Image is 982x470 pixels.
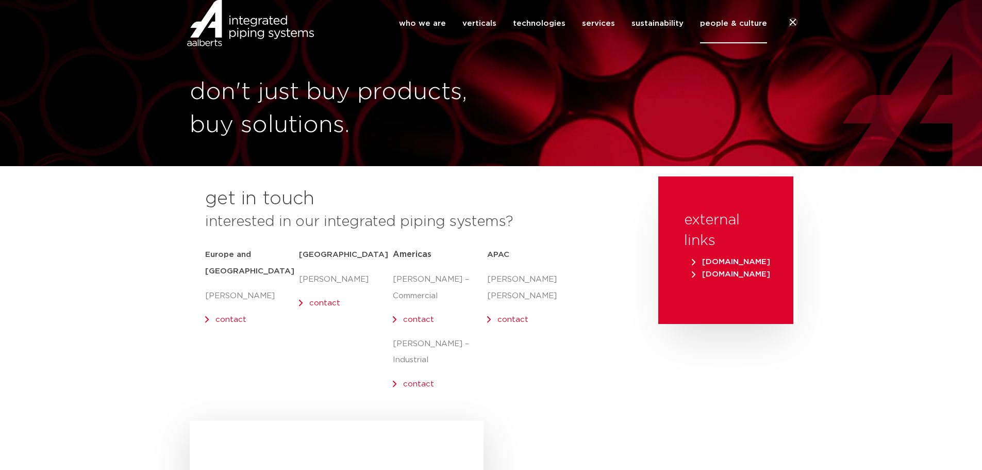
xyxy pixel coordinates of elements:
[692,270,770,278] span: [DOMAIN_NAME]
[631,4,684,43] a: sustainability
[700,4,767,43] a: people & culture
[299,247,393,263] h5: [GEOGRAPHIC_DATA]
[403,316,434,323] a: contact
[205,187,314,212] h2: get in touch
[309,299,340,307] a: contact
[205,251,294,275] strong: Europe and [GEOGRAPHIC_DATA]
[684,210,768,251] h3: external links
[399,4,446,43] a: who we are
[487,247,581,263] h5: APAC
[393,336,487,369] p: [PERSON_NAME] – Industrial
[403,380,434,388] a: contact
[692,258,770,266] span: [DOMAIN_NAME]
[497,316,528,323] a: contact
[513,4,565,43] a: technologies
[393,250,431,258] span: Americas
[689,270,773,278] a: [DOMAIN_NAME]
[215,316,246,323] a: contact
[299,271,393,288] p: [PERSON_NAME]
[399,4,767,43] nav: Menu
[205,212,633,232] h3: interested in our integrated piping systems?
[205,288,299,304] p: [PERSON_NAME]
[487,271,581,304] p: [PERSON_NAME] [PERSON_NAME]
[582,4,615,43] a: services
[462,4,496,43] a: verticals
[190,76,486,142] h1: don't just buy products, buy solutions.
[393,271,487,304] p: [PERSON_NAME] – Commercial
[689,258,773,266] a: [DOMAIN_NAME]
